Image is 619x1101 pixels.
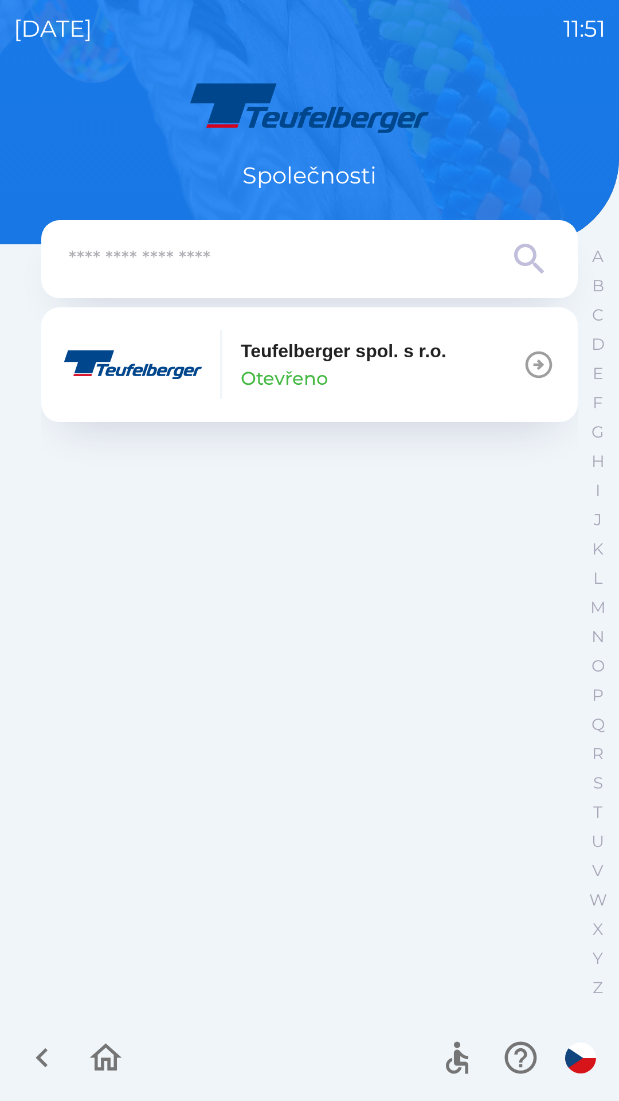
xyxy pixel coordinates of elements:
[583,330,612,359] button: D
[583,827,612,856] button: U
[593,773,603,793] p: S
[583,885,612,915] button: W
[593,919,603,939] p: X
[591,715,605,735] p: Q
[590,598,606,618] p: M
[583,944,612,973] button: Y
[592,685,604,705] p: P
[583,417,612,447] button: G
[565,1043,596,1073] img: cs flag
[583,681,612,710] button: P
[591,451,605,471] p: H
[593,802,602,822] p: T
[593,978,603,998] p: Z
[583,798,612,827] button: T
[592,744,604,764] p: R
[592,305,604,325] p: C
[592,276,604,296] p: B
[563,11,605,46] p: 11:51
[591,656,605,676] p: O
[592,861,604,881] p: V
[589,890,607,910] p: W
[583,622,612,651] button: N
[41,80,578,135] img: Logo
[583,476,612,505] button: I
[583,359,612,388] button: E
[41,307,578,422] button: Teufelberger spol. s r.o.Otevřeno
[583,300,612,330] button: C
[583,242,612,271] button: A
[593,364,604,384] p: E
[583,534,612,564] button: K
[583,710,612,739] button: Q
[591,831,604,852] p: U
[64,330,202,399] img: 687bd9e2-e5e1-4ffa-84b0-83b74f2f06bb.png
[583,739,612,768] button: R
[14,11,92,46] p: [DATE]
[242,158,377,193] p: Společnosti
[583,447,612,476] button: H
[583,564,612,593] button: L
[591,422,604,442] p: G
[592,247,604,267] p: A
[593,393,603,413] p: F
[583,915,612,944] button: X
[591,627,605,647] p: N
[583,271,612,300] button: B
[241,337,446,365] p: Teufelberger spol. s r.o.
[583,768,612,798] button: S
[593,948,603,969] p: Y
[592,539,604,559] p: K
[591,334,605,354] p: D
[583,505,612,534] button: J
[583,973,612,1002] button: Z
[594,510,602,530] p: J
[583,593,612,622] button: M
[583,651,612,681] button: O
[583,856,612,885] button: V
[241,365,328,392] p: Otevřeno
[593,568,602,588] p: L
[596,481,600,501] p: I
[583,388,612,417] button: F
